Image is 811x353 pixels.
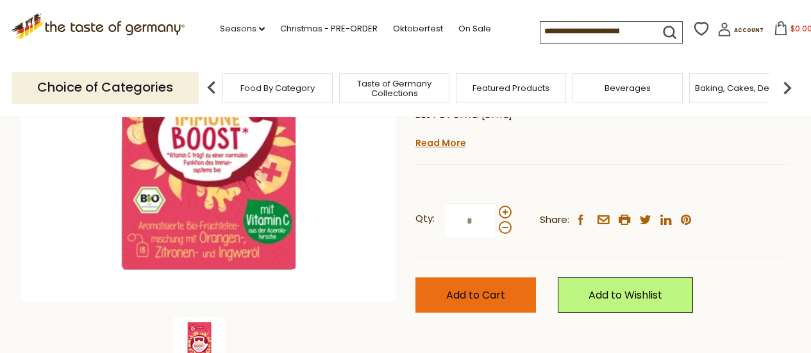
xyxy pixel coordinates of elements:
[240,83,315,93] a: Food By Category
[343,79,446,98] a: Taste of Germany Collections
[220,22,265,36] a: Seasons
[444,203,496,238] input: Qty:
[717,22,764,41] a: Account
[446,288,505,302] span: Add to Cart
[734,27,764,34] span: Account
[472,83,549,93] a: Featured Products
[415,211,435,227] strong: Qty:
[605,83,651,93] a: Beverages
[540,212,569,228] span: Share:
[558,277,693,313] a: Add to Wishlist
[12,72,199,103] p: Choice of Categories
[199,75,224,101] img: previous arrow
[280,22,378,36] a: Christmas - PRE-ORDER
[695,83,794,93] a: Baking, Cakes, Desserts
[393,22,443,36] a: Oktoberfest
[774,75,800,101] img: next arrow
[415,136,466,149] a: Read More
[458,22,491,36] a: On Sale
[415,277,536,313] button: Add to Cart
